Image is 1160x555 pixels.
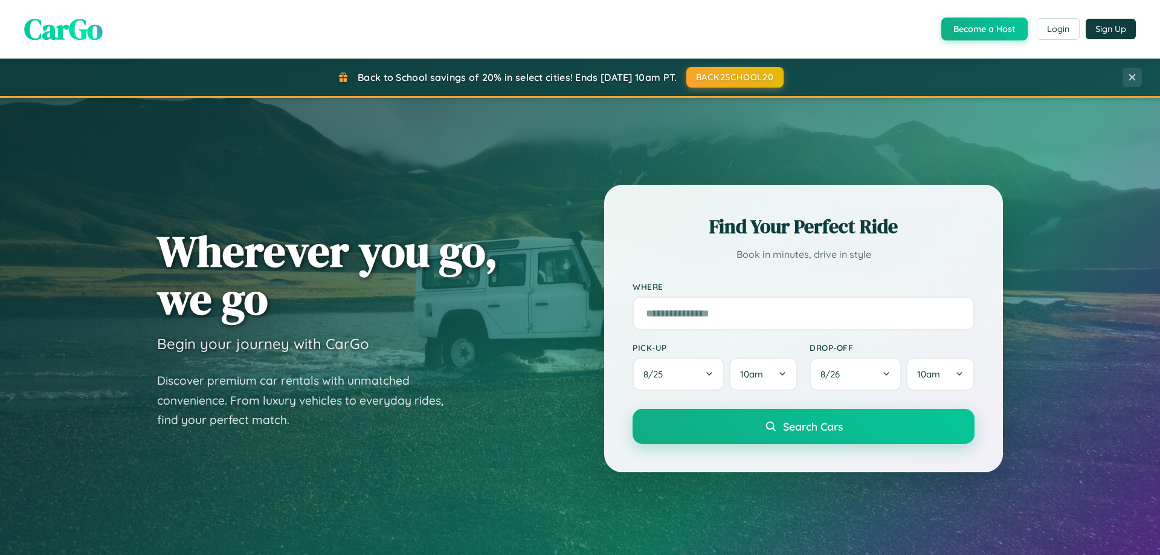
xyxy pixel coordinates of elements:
span: 8 / 25 [643,368,669,380]
h3: Begin your journey with CarGo [157,335,369,353]
label: Where [633,281,975,292]
button: 8/25 [633,358,724,391]
h1: Wherever you go, we go [157,227,498,322]
h2: Find Your Perfect Ride [633,213,975,240]
button: 10am [906,358,975,391]
span: 10am [917,368,940,380]
span: Back to School savings of 20% in select cities! Ends [DATE] 10am PT. [358,71,677,83]
button: Login [1037,18,1080,40]
button: 8/26 [810,358,901,391]
button: Search Cars [633,409,975,444]
label: Pick-up [633,342,797,353]
span: 8 / 26 [820,368,846,380]
button: Sign Up [1086,19,1136,39]
p: Book in minutes, drive in style [633,246,975,263]
button: Become a Host [941,18,1028,40]
span: 10am [740,368,763,380]
span: CarGo [24,9,103,49]
p: Discover premium car rentals with unmatched convenience. From luxury vehicles to everyday rides, ... [157,371,459,430]
button: 10am [729,358,797,391]
button: BACK2SCHOOL20 [686,67,784,88]
label: Drop-off [810,342,975,353]
span: Search Cars [783,420,843,433]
